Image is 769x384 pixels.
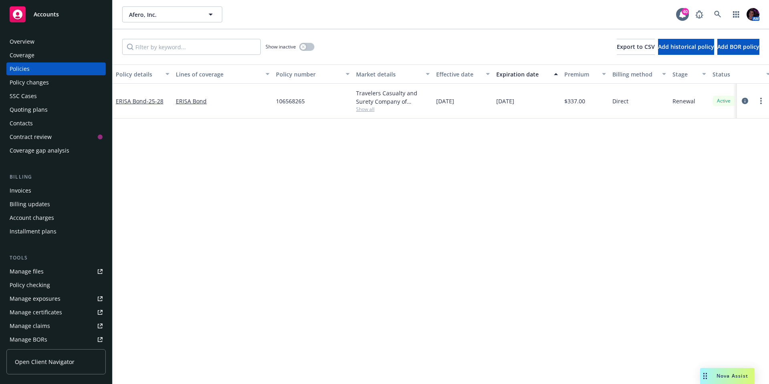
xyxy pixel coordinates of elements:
[10,103,48,116] div: Quoting plans
[10,306,62,319] div: Manage certificates
[6,320,106,332] a: Manage claims
[6,49,106,62] a: Coverage
[6,117,106,130] a: Contacts
[564,70,597,78] div: Premium
[276,70,341,78] div: Policy number
[116,70,161,78] div: Policy details
[273,64,353,84] button: Policy number
[6,35,106,48] a: Overview
[436,97,454,105] span: [DATE]
[10,90,37,103] div: SSC Cases
[669,64,709,84] button: Stage
[113,64,173,84] button: Policy details
[6,225,106,238] a: Installment plans
[433,64,493,84] button: Effective date
[717,43,759,50] span: Add BOR policy
[176,70,261,78] div: Lines of coverage
[493,64,561,84] button: Expiration date
[561,64,609,84] button: Premium
[147,97,163,105] span: - 25-28
[710,6,726,22] a: Search
[728,6,744,22] a: Switch app
[10,292,60,305] div: Manage exposures
[6,173,106,181] div: Billing
[6,62,106,75] a: Policies
[10,279,50,292] div: Policy checking
[266,43,296,50] span: Show inactive
[617,39,655,55] button: Export to CSV
[6,90,106,103] a: SSC Cases
[6,211,106,224] a: Account charges
[10,131,52,143] div: Contract review
[6,265,106,278] a: Manage files
[672,97,695,105] span: Renewal
[10,144,69,157] div: Coverage gap analysis
[6,184,106,197] a: Invoices
[10,184,31,197] div: Invoices
[173,64,273,84] button: Lines of coverage
[10,265,44,278] div: Manage files
[6,131,106,143] a: Contract review
[717,372,748,379] span: Nova Assist
[6,103,106,116] a: Quoting plans
[747,8,759,21] img: photo
[353,64,433,84] button: Market details
[356,70,421,78] div: Market details
[10,76,49,89] div: Policy changes
[122,39,261,55] input: Filter by keyword...
[6,144,106,157] a: Coverage gap analysis
[658,39,714,55] button: Add historical policy
[612,70,657,78] div: Billing method
[356,89,430,106] div: Travelers Casualty and Surety Company of America, Travelers Insurance
[10,211,54,224] div: Account charges
[436,70,481,78] div: Effective date
[756,96,766,106] a: more
[700,368,710,384] div: Drag to move
[122,6,222,22] button: Afero, Inc.
[176,97,270,105] a: ERISA Bond
[691,6,707,22] a: Report a Bug
[6,306,106,319] a: Manage certificates
[276,97,305,105] span: 106568265
[15,358,74,366] span: Open Client Navigator
[717,39,759,55] button: Add BOR policy
[10,35,34,48] div: Overview
[10,198,50,211] div: Billing updates
[10,225,56,238] div: Installment plans
[609,64,669,84] button: Billing method
[10,62,30,75] div: Policies
[740,96,750,106] a: circleInformation
[564,97,585,105] span: $337.00
[6,76,106,89] a: Policy changes
[10,320,50,332] div: Manage claims
[672,70,697,78] div: Stage
[10,333,47,346] div: Manage BORs
[129,10,198,19] span: Afero, Inc.
[356,106,430,113] span: Show all
[700,368,755,384] button: Nova Assist
[713,70,761,78] div: Status
[10,49,34,62] div: Coverage
[6,254,106,262] div: Tools
[612,97,628,105] span: Direct
[6,333,106,346] a: Manage BORs
[682,8,689,15] div: 40
[10,117,33,130] div: Contacts
[6,279,106,292] a: Policy checking
[658,43,714,50] span: Add historical policy
[34,11,59,18] span: Accounts
[496,97,514,105] span: [DATE]
[496,70,549,78] div: Expiration date
[716,97,732,105] span: Active
[116,97,163,105] a: ERISA Bond
[6,3,106,26] a: Accounts
[6,292,106,305] a: Manage exposures
[6,198,106,211] a: Billing updates
[617,43,655,50] span: Export to CSV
